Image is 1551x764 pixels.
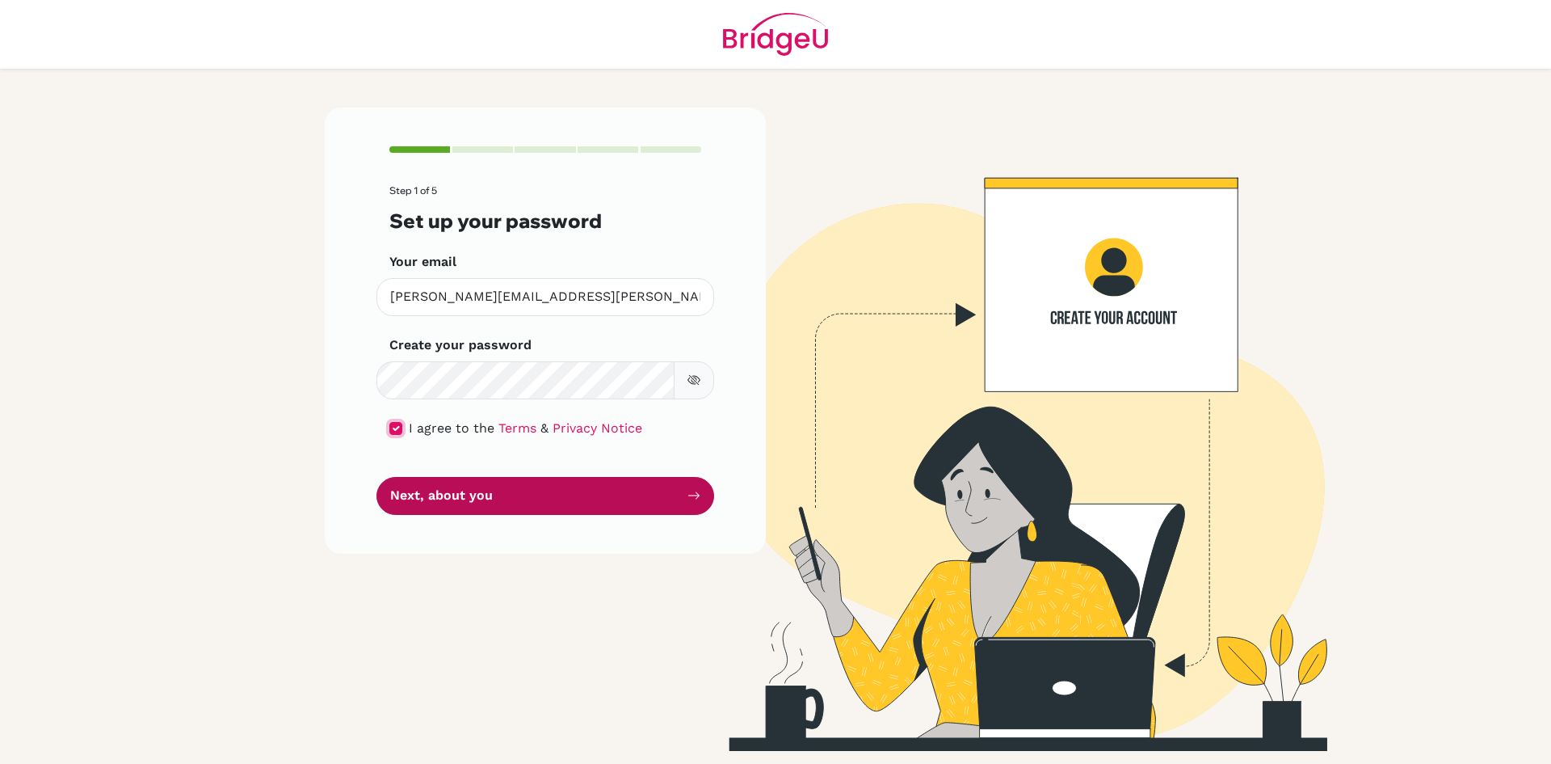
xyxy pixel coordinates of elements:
label: Your email [389,252,456,272]
button: Next, about you [376,477,714,515]
label: Create your password [389,336,532,355]
img: Create your account [545,108,1466,751]
span: & [540,420,549,436]
span: I agree to the [409,420,494,436]
a: Terms [498,420,536,436]
a: Privacy Notice [553,420,642,436]
span: Step 1 of 5 [389,184,437,196]
input: Insert your email* [376,278,714,316]
h3: Set up your password [389,209,701,233]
